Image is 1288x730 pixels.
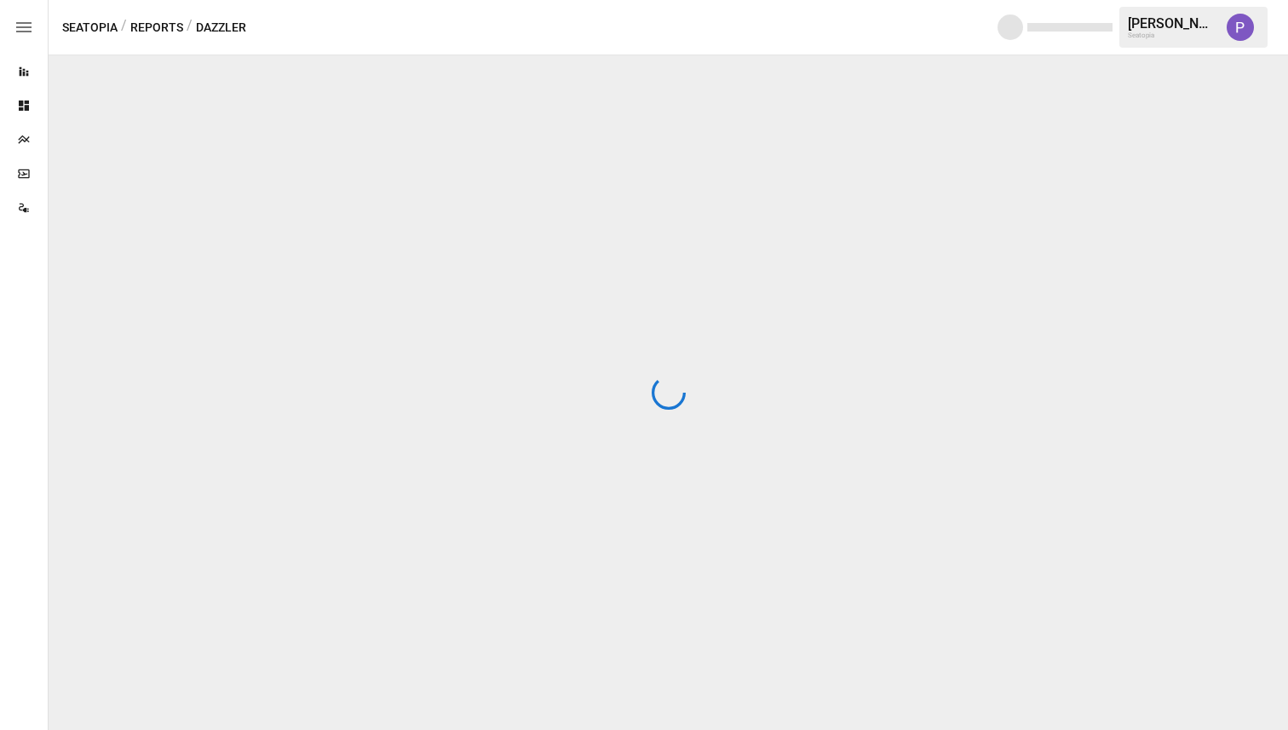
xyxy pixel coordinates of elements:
div: / [121,17,127,38]
button: Prateek Batra [1216,3,1264,51]
button: Seatopia [62,17,118,38]
button: Reports [130,17,183,38]
img: Prateek Batra [1227,14,1254,41]
div: / [187,17,193,38]
div: [PERSON_NAME] [1128,15,1216,32]
div: Seatopia [1128,32,1216,39]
